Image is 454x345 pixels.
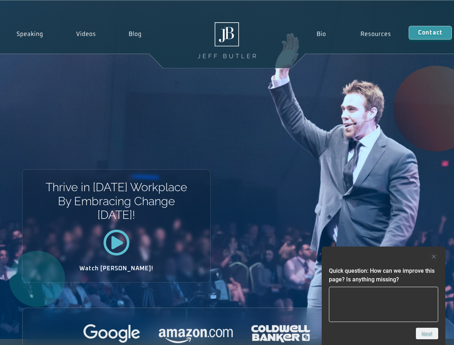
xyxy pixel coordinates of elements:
[329,252,438,339] div: Quick question: How can we improve this page? Is anything missing?
[329,287,438,322] textarea: Quick question: How can we improve this page? Is anything missing?
[343,26,409,42] a: Resources
[416,328,438,339] button: Next question
[329,267,438,284] h2: Quick question: How can we improve this page? Is anything missing?
[60,26,113,42] a: Videos
[430,252,438,261] button: Hide survey
[418,30,442,36] span: Contact
[45,180,188,222] h1: Thrive in [DATE] Workplace By Embracing Change [DATE]!
[299,26,343,42] a: Bio
[299,26,408,42] nav: Menu
[409,26,452,40] a: Contact
[48,266,185,271] h2: Watch [PERSON_NAME]!
[112,26,158,42] a: Blog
